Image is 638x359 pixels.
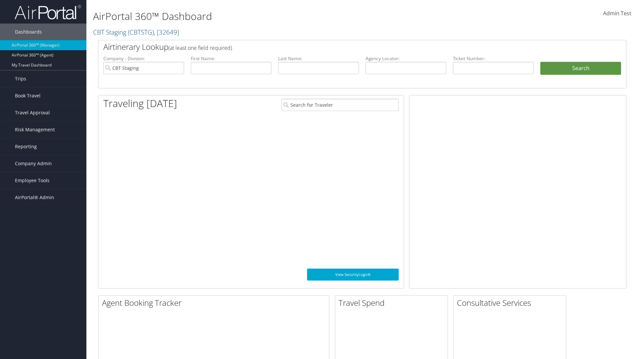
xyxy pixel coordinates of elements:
h2: Travel Spend [339,297,448,308]
input: Search for Traveler [281,99,399,111]
span: AirPortal® Admin [15,189,54,206]
button: Search [540,62,621,75]
span: , [ 32649 ] [154,28,179,37]
h2: Consultative Services [457,297,566,308]
h1: Traveling [DATE] [103,96,177,110]
span: Travel Approval [15,104,50,121]
span: (at least one field required) [168,44,232,52]
a: CBT Staging [93,28,179,37]
h1: AirPortal 360™ Dashboard [93,9,452,23]
label: Ticket Number: [453,55,534,62]
span: Company Admin [15,155,52,172]
label: Agency Locator: [366,55,446,62]
span: Risk Management [15,121,55,138]
span: Admin Test [603,10,631,17]
span: ( CBTSTG ) [128,28,154,37]
h2: Airtinerary Lookup [103,41,577,53]
label: Company - Division: [103,55,184,62]
img: airportal-logo.png [15,4,81,20]
h2: Agent Booking Tracker [102,297,329,308]
span: Reporting [15,138,37,155]
a: Admin Test [603,3,631,24]
span: Trips [15,70,26,87]
label: First Name: [191,55,271,62]
span: Employee Tools [15,172,50,189]
span: Book Travel [15,87,41,104]
span: Dashboards [15,24,42,40]
a: View SecurityLogic® [307,269,399,281]
label: Last Name: [278,55,359,62]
